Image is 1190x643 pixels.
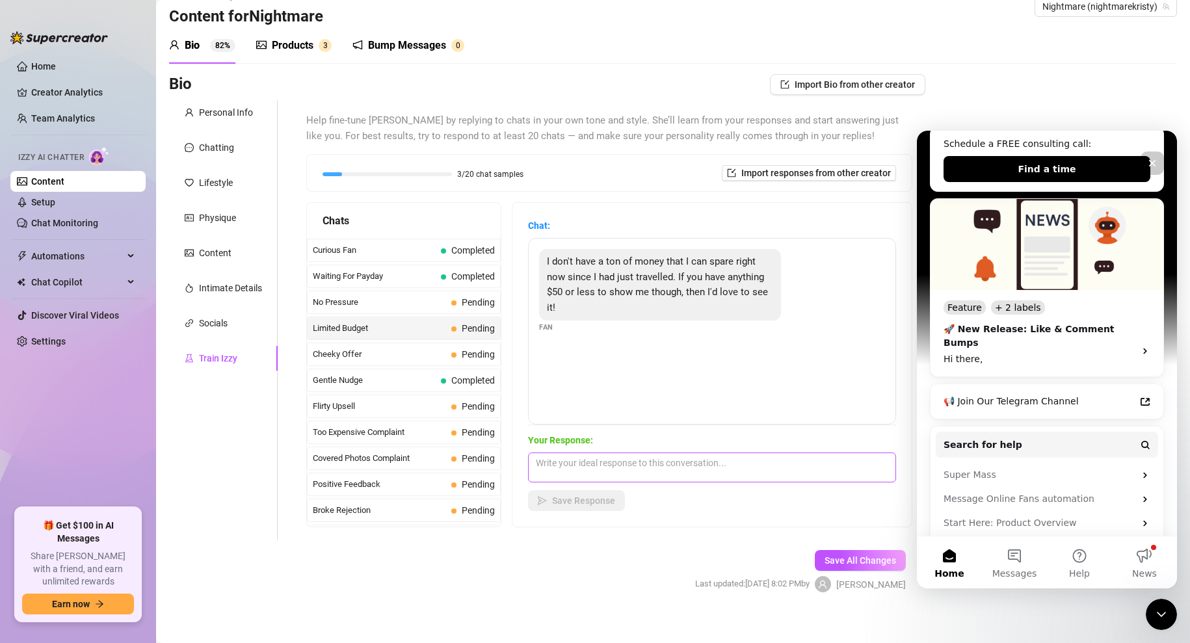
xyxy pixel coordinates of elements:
span: I don't have a ton of money that I can spare right now since I had just travelled. If you have an... [547,256,768,313]
h3: Content for Nightmare [169,7,323,27]
span: Curious Fan [313,244,436,257]
span: Pending [462,297,495,308]
div: Personal Info [199,105,253,120]
span: Limited Budget [313,322,446,335]
span: user [169,40,179,50]
span: Pending [462,349,495,360]
span: 3 [323,41,328,50]
span: Completed [451,271,495,282]
span: Pending [462,427,495,438]
iframe: Intercom live chat [1146,599,1177,630]
span: Flirty Upsell [313,400,446,413]
span: Gentle Nudge [313,374,436,387]
strong: Your Response: [528,435,593,445]
span: Waiting For Payday [313,270,436,283]
strong: Chat: [528,220,550,231]
span: fire [185,283,194,293]
button: Save All Changes [815,550,906,571]
a: Content [31,176,64,187]
a: Setup [31,197,55,207]
span: Chats [323,213,349,229]
a: Chat Monitoring [31,218,98,228]
span: Cheeky Offer [313,348,446,361]
button: Earn nowarrow-right [22,594,134,614]
span: heart [185,178,194,187]
span: notification [352,40,363,50]
button: Import responses from other creator [722,165,896,181]
span: thunderbolt [17,251,27,261]
span: 🎁 Get $100 in AI Messages [22,519,134,545]
a: Discover Viral Videos [31,310,119,321]
a: Home [31,61,56,72]
sup: 3 [319,39,332,52]
span: team [1162,3,1170,10]
img: logo-BBDzfeDw.svg [10,31,108,44]
div: Intimate Details [199,281,262,295]
span: Last updated: [DATE] 8:02 PM by [695,577,810,590]
div: Products [272,38,313,53]
span: Pending [462,401,495,412]
span: picture [256,40,267,50]
span: Pending [462,323,495,334]
a: Creator Analytics [31,82,135,103]
span: Izzy AI Chatter [18,151,84,164]
span: Save All Changes [825,555,896,566]
span: [PERSON_NAME] [836,577,906,592]
a: Settings [31,336,66,347]
span: idcard [185,213,194,222]
img: Chat Copilot [17,278,25,287]
div: Socials [199,316,228,330]
span: experiment [185,354,194,363]
span: message [185,143,194,152]
span: link [185,319,194,328]
span: import [727,168,736,177]
span: Import responses from other creator [741,168,891,178]
a: Team Analytics [31,113,95,124]
div: Train Izzy [199,351,237,365]
div: Chatting [199,140,234,155]
span: 3/20 chat samples [457,170,523,178]
img: AI Chatter [89,146,109,165]
iframe: Intercom live chat [917,131,1177,588]
div: Bio [185,38,200,53]
span: user [818,580,827,589]
sup: 0 [451,39,464,52]
div: Physique [199,211,236,225]
span: arrow-right [95,599,104,609]
span: picture [185,248,194,257]
span: Earn now [52,599,90,609]
span: Broke Rejection [313,504,446,517]
span: Completed [451,245,495,256]
span: Pending [462,505,495,516]
span: No Pressure [313,296,446,309]
h3: Bio [169,74,192,95]
span: Pending [462,453,495,464]
span: Positive Feedback [313,478,446,491]
span: Completed [451,375,495,386]
span: Pending [462,479,495,490]
sup: 82% [210,39,235,52]
span: Share [PERSON_NAME] with a friend, and earn unlimited rewards [22,550,134,588]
